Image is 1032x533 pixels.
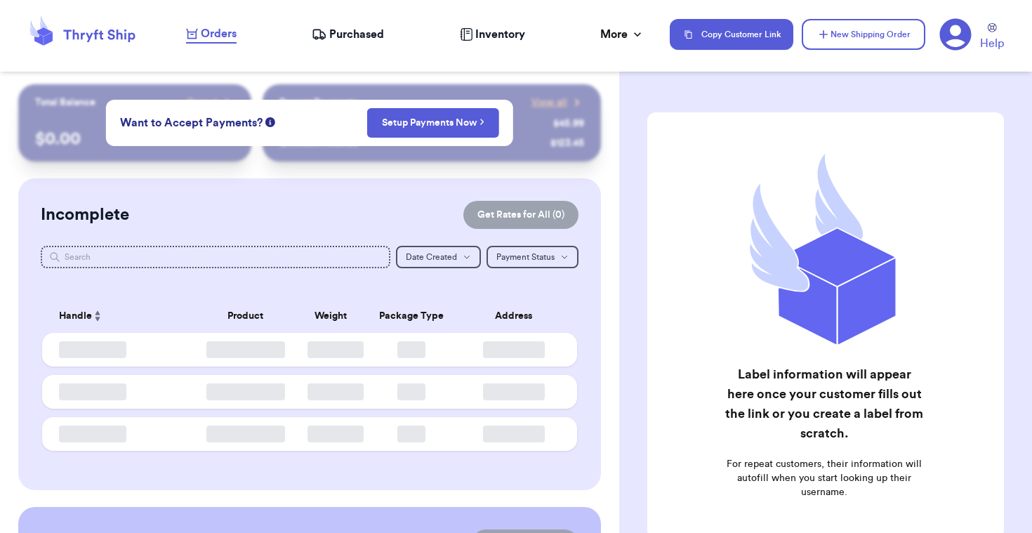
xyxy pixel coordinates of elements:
a: Purchased [312,26,384,43]
th: Product [192,299,299,333]
h2: Label information will appear here once your customer fills out the link or you create a label fr... [725,364,923,443]
span: View all [531,96,567,110]
span: Payout [187,96,218,110]
span: Payment Status [496,253,555,261]
button: Get Rates for All (0) [463,201,578,229]
a: View all [531,96,584,110]
th: Address [459,299,576,333]
p: For repeat customers, their information will autofill when you start looking up their username. [725,457,923,499]
button: New Shipping Order [802,19,925,50]
span: Inventory [475,26,525,43]
p: Recent Payments [279,96,357,110]
p: Total Balance [35,96,95,110]
button: Payment Status [487,246,578,268]
h2: Incomplete [41,204,129,226]
button: Date Created [396,246,481,268]
a: Setup Payments Now [382,116,485,130]
a: Help [980,23,1004,52]
span: Date Created [406,253,457,261]
input: Search [41,246,390,268]
div: More [600,26,644,43]
a: Orders [186,25,237,44]
p: $ 0.00 [35,128,234,150]
span: Help [980,35,1004,52]
th: Weight [299,299,363,333]
div: $ 123.45 [550,136,584,150]
div: $ 45.99 [553,117,584,131]
span: Handle [59,309,92,324]
button: Copy Customer Link [670,19,793,50]
span: Orders [201,25,237,42]
span: Want to Accept Payments? [120,114,263,131]
a: Inventory [460,26,525,43]
span: Purchased [329,26,384,43]
button: Sort ascending [92,308,103,324]
th: Package Type [363,299,459,333]
button: Setup Payments Now [367,108,500,138]
a: Payout [187,96,234,110]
